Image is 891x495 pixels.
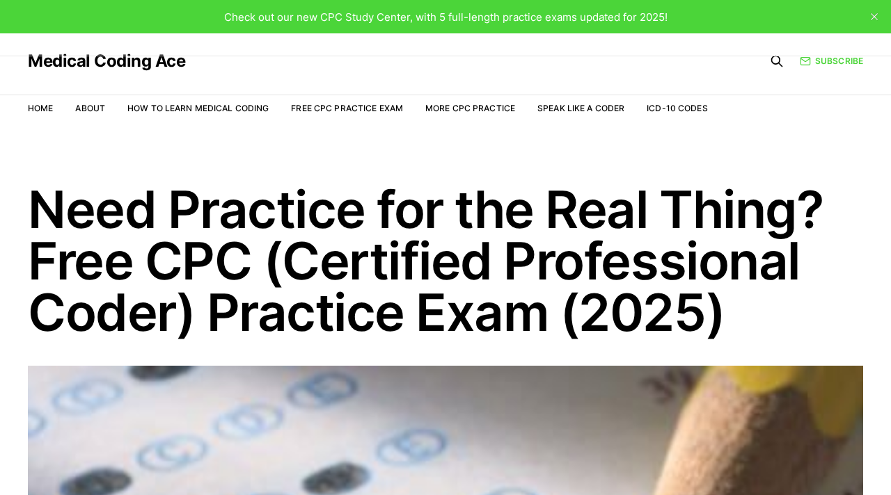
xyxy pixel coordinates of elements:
a: About [75,103,105,113]
a: Medical Coding Ace [28,53,185,70]
a: Speak Like a Coder [537,103,624,113]
button: close [863,6,885,28]
a: Subscribe [800,54,863,67]
a: More CPC Practice [425,103,515,113]
a: Home [28,103,53,113]
iframe: portal-trigger [660,427,891,495]
a: ICD-10 Codes [647,103,707,113]
h1: Need Practice for the Real Thing? Free CPC (Certified Professional Coder) Practice Exam (2025) [28,184,863,338]
a: How to Learn Medical Coding [127,103,269,113]
span: Check out our new CPC Study Center, with 5 full-length practice exams updated for 2025! [224,10,668,24]
a: Free CPC Practice Exam [291,103,403,113]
